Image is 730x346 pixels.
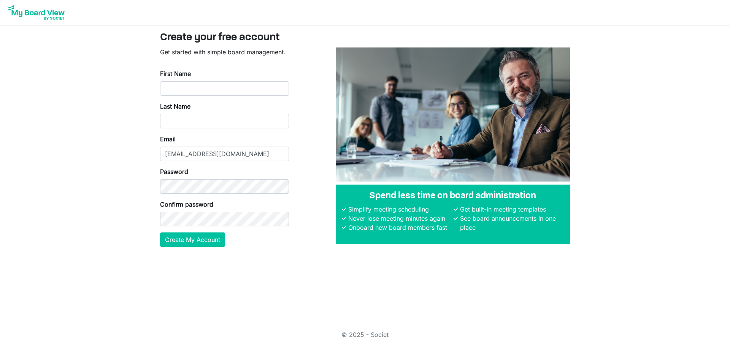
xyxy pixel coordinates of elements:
[6,3,67,22] img: My Board View Logo
[336,47,570,182] img: A photograph of board members sitting at a table
[160,102,190,111] label: Last Name
[346,205,452,214] li: Simplify meeting scheduling
[160,232,225,247] button: Create My Account
[160,69,191,78] label: First Name
[160,200,213,209] label: Confirm password
[341,331,389,338] a: © 2025 - Societ
[160,134,176,144] label: Email
[458,214,564,232] li: See board announcements in one place
[346,214,452,223] li: Never lose meeting minutes again
[160,48,286,56] span: Get started with simple board management.
[346,223,452,232] li: Onboard new board members fast
[342,191,564,202] h4: Spend less time on board administration
[458,205,564,214] li: Get built-in meeting templates
[160,32,570,44] h3: Create your free account
[160,167,188,176] label: Password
